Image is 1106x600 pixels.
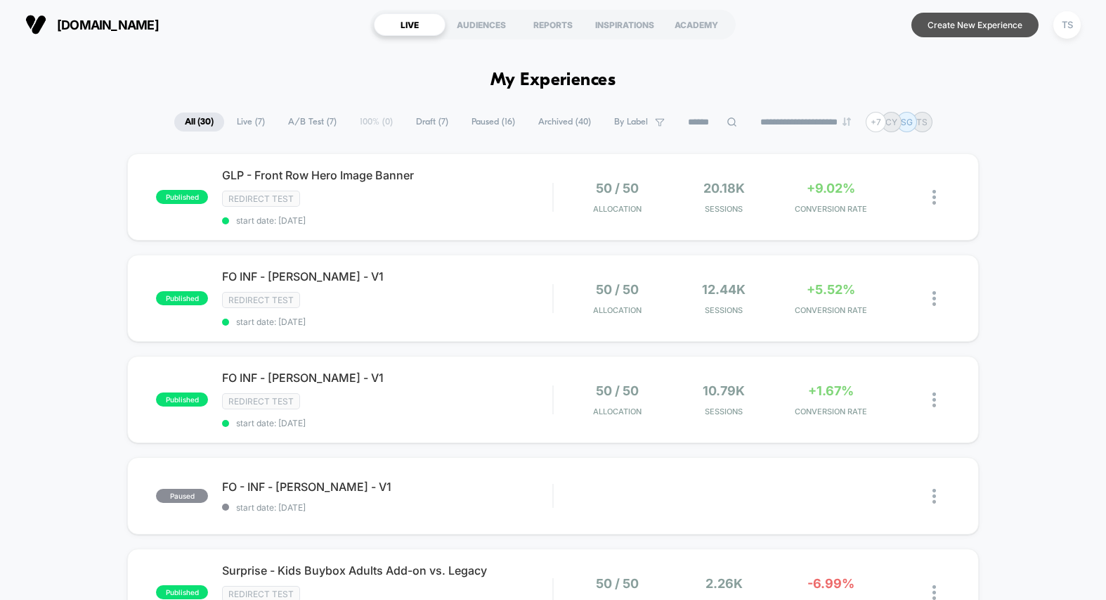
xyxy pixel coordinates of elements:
span: 50 / 50 [596,282,639,297]
img: close [932,585,936,600]
span: +1.67% [808,383,854,398]
span: Archived ( 40 ) [528,113,601,132]
span: CONVERSION RATE [781,407,880,416]
span: FO INF - [PERSON_NAME] - V1 [222,371,552,385]
span: 2.26k [705,576,743,591]
span: start date: [DATE] [222,418,552,428]
button: TS [1049,11,1085,39]
span: 50 / 50 [596,383,639,398]
span: 12.44k [702,282,746,297]
span: Sessions [675,204,774,214]
p: CY [885,117,897,127]
span: 50 / 50 [596,181,639,196]
span: Redirect Test [222,393,300,409]
span: Allocation [593,407,642,416]
div: TS [1053,11,1081,39]
span: Sessions [675,305,774,315]
span: start date: [DATE] [222,317,552,327]
div: ACADEMY [661,13,732,36]
span: All ( 30 ) [174,113,224,132]
span: -6.99% [807,576,854,591]
span: A/B Test ( 7 ) [278,113,347,132]
span: +5.52% [807,282,855,297]
span: 10.79k [703,383,745,398]
span: +9.02% [807,181,855,196]
div: AUDIENCES [445,13,517,36]
button: Create New Experience [911,13,1039,37]
span: Allocation [593,204,642,214]
img: close [932,190,936,205]
span: [DOMAIN_NAME] [57,18,159,32]
div: LIVE [374,13,445,36]
span: published [156,585,208,599]
span: CONVERSION RATE [781,204,880,214]
img: close [932,392,936,407]
span: CONVERSION RATE [781,305,880,315]
span: GLP - Front Row Hero Image Banner [222,168,552,182]
span: Sessions [675,407,774,416]
span: Surprise - Kids Buybox Adults Add-on vs. Legacy [222,563,552,577]
span: paused [156,489,208,503]
span: start date: [DATE] [222,502,552,513]
div: + 7 [866,112,886,132]
span: FO - INF - [PERSON_NAME] - V1 [222,480,552,494]
span: start date: [DATE] [222,215,552,226]
span: By Label [614,117,648,127]
div: INSPIRATIONS [589,13,661,36]
img: close [932,489,936,504]
span: 50 / 50 [596,576,639,591]
span: Draft ( 7 ) [405,113,459,132]
img: close [932,291,936,306]
h1: My Experiences [490,70,616,91]
p: SG [901,117,913,127]
button: [DOMAIN_NAME] [21,13,163,36]
span: Live ( 7 ) [226,113,275,132]
div: REPORTS [517,13,589,36]
span: published [156,392,208,407]
span: Redirect Test [222,191,300,207]
span: Paused ( 16 ) [461,113,526,132]
img: end [842,117,851,126]
span: Allocation [593,305,642,315]
img: Visually logo [25,14,46,35]
span: published [156,190,208,204]
span: 20.18k [703,181,745,196]
span: Redirect Test [222,292,300,308]
span: FO INF - [PERSON_NAME] - V1 [222,269,552,283]
p: TS [916,117,928,127]
span: published [156,291,208,305]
